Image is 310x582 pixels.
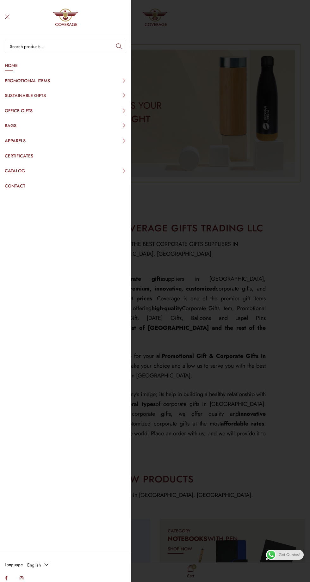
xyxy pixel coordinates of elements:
[279,550,300,560] span: Get Quotes!
[24,560,50,570] a: English
[5,105,126,117] button: Office Gifts
[27,562,41,568] span: English
[5,135,126,147] button: Apparels
[5,75,126,87] button: Promotional Items
[5,59,126,72] a: Home
[5,150,126,162] a: Certificates
[5,165,126,177] button: Catalog
[5,562,23,568] h2: Language
[53,5,78,30] img: Coverage Gifts Trading
[5,180,126,193] a: Contact
[5,119,126,132] button: Bags
[5,40,126,53] input: Search products...
[5,89,126,102] button: Sustainable Gifts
